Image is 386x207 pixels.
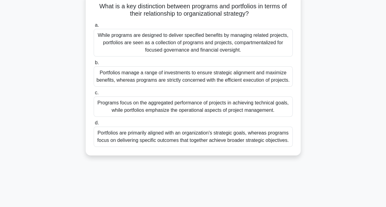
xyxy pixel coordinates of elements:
span: b. [95,60,99,65]
div: Portfolios manage a range of investments to ensure strategic alignment and maximize benefits, whe... [94,66,293,87]
div: Programs focus on the aggregated performance of projects in achieving technical goals, while port... [94,96,293,117]
span: a. [95,22,99,28]
h5: What is a key distinction between programs and portfolios in terms of their relationship to organ... [93,2,293,18]
div: Portfolios are primarily aligned with an organization's strategic goals, whereas programs focus o... [94,127,293,147]
div: While programs are designed to deliver specified benefits by managing related projects, portfolio... [94,29,293,57]
span: d. [95,120,99,125]
span: c. [95,90,99,95]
